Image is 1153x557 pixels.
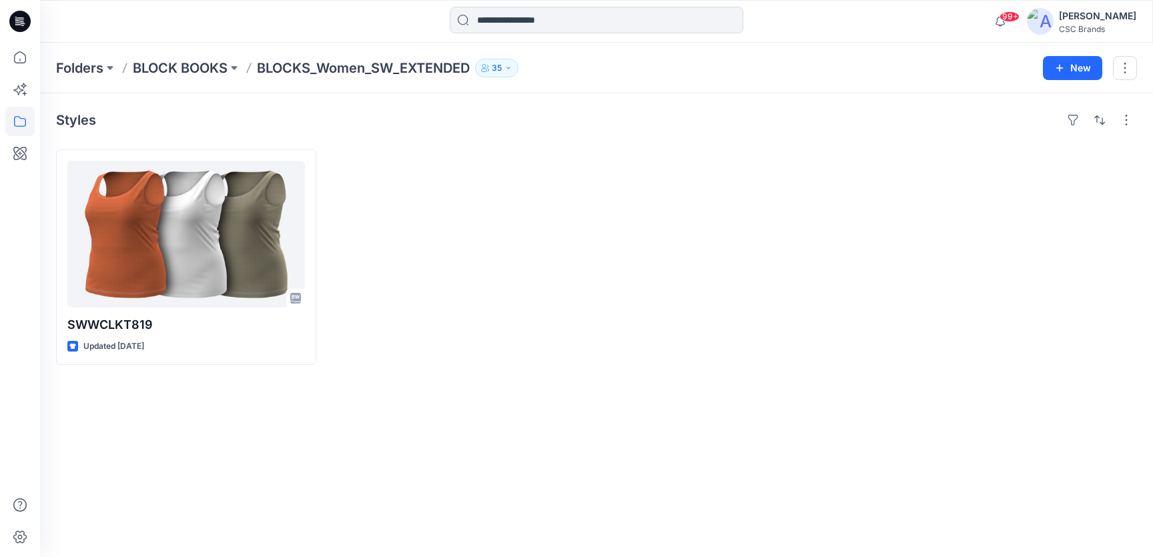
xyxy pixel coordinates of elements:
button: New [1043,56,1102,80]
p: Updated [DATE] [83,340,144,354]
h4: Styles [56,112,96,128]
p: 35 [492,61,502,75]
div: [PERSON_NAME] [1059,8,1136,24]
img: avatar [1027,8,1054,35]
a: BLOCK BOOKS [133,59,228,77]
span: 99+ [1000,11,1020,22]
div: CSC Brands [1059,24,1136,34]
button: 35 [475,59,518,77]
a: Folders [56,59,103,77]
p: BLOCKS_Women_SW_EXTENDED [257,59,470,77]
a: SWWCLKT819 [67,161,305,308]
p: SWWCLKT819 [67,316,305,334]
